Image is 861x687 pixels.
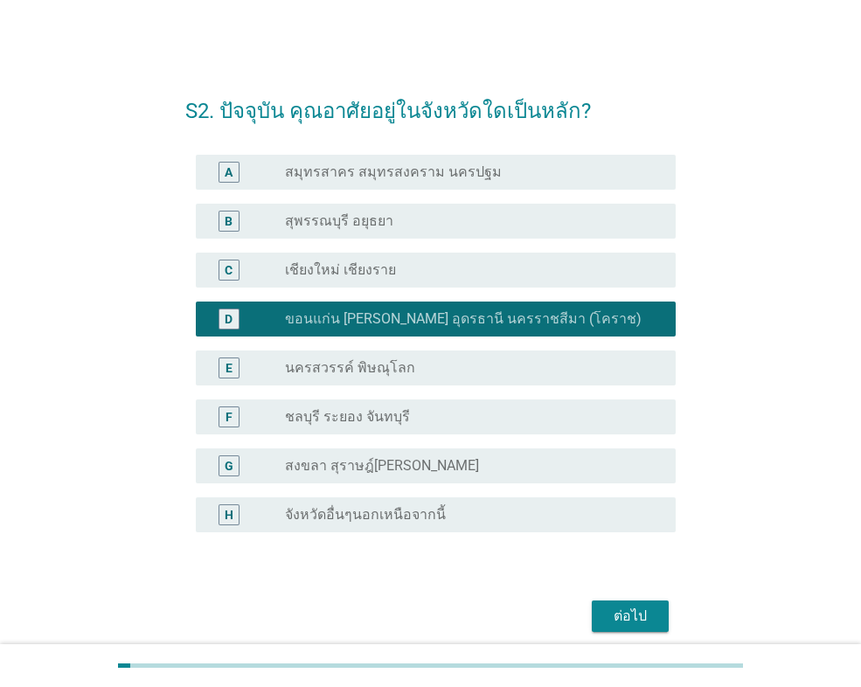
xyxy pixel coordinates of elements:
[285,457,479,475] label: สงขลา สุราษฎ์[PERSON_NAME]
[285,359,415,377] label: นครสวรรค์ พิษณุโลก
[225,309,233,328] div: D
[225,456,233,475] div: G
[285,261,396,279] label: เชียงใหม่ เชียงราย
[226,407,233,426] div: F
[285,310,642,328] label: ขอนแก่น [PERSON_NAME] อุดรธานี นครราชสีมา (โคราช)
[225,163,233,181] div: A
[225,505,233,524] div: H
[285,163,502,181] label: สมุทรสาคร สมุทรสงคราม นครปฐม
[285,212,393,230] label: สุพรรณบุรี อยุธยา
[285,408,410,426] label: ชลบุรี ระยอง จันทบุรี
[225,212,233,230] div: B
[225,260,233,279] div: C
[185,78,676,127] h2: S2. ปัจจุบัน คุณอาศัยอยู่ในจังหวัดใดเป็นหลัก?
[606,606,655,627] div: ต่อไป
[592,600,669,632] button: ต่อไป
[285,506,446,524] label: จังหวัดอื่นๆนอกเหนือจากนี้
[226,358,233,377] div: E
